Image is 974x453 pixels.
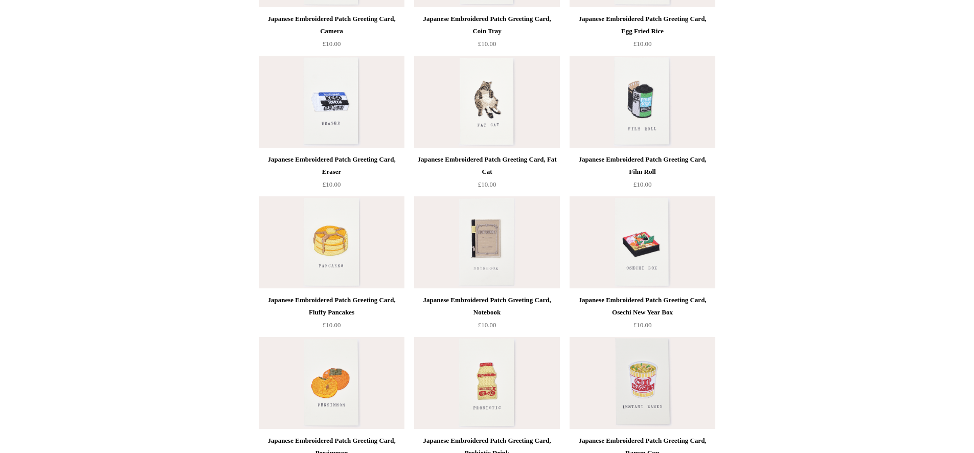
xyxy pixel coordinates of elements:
div: Japanese Embroidered Patch Greeting Card, Film Roll [572,153,712,178]
img: Japanese Embroidered Patch Greeting Card, Fat Cat [414,56,559,148]
div: Japanese Embroidered Patch Greeting Card, Notebook [417,294,557,319]
a: Japanese Embroidered Patch Greeting Card, Camera £10.00 [259,13,404,55]
span: £10.00 [323,40,341,48]
a: Japanese Embroidered Patch Greeting Card, Notebook Japanese Embroidered Patch Greeting Card, Note... [414,196,559,288]
img: Japanese Embroidered Patch Greeting Card, Osechi New Year Box [570,196,715,288]
img: Japanese Embroidered Patch Greeting Card, Notebook [414,196,559,288]
div: Japanese Embroidered Patch Greeting Card, Egg Fried Rice [572,13,712,37]
a: Japanese Embroidered Patch Greeting Card, Fluffy Pancakes Japanese Embroidered Patch Greeting Car... [259,196,404,288]
a: Japanese Embroidered Patch Greeting Card, Notebook £10.00 [414,294,559,336]
a: Japanese Embroidered Patch Greeting Card, Ramen Cup Japanese Embroidered Patch Greeting Card, Ram... [570,337,715,429]
div: Japanese Embroidered Patch Greeting Card, Fat Cat [417,153,557,178]
a: Japanese Embroidered Patch Greeting Card, Persimmon Japanese Embroidered Patch Greeting Card, Per... [259,337,404,429]
span: £10.00 [633,321,652,329]
a: Japanese Embroidered Patch Greeting Card, Fat Cat £10.00 [414,153,559,195]
div: Japanese Embroidered Patch Greeting Card, Eraser [262,153,402,178]
a: Japanese Embroidered Patch Greeting Card, Eraser £10.00 [259,153,404,195]
div: Japanese Embroidered Patch Greeting Card, Fluffy Pancakes [262,294,402,319]
a: Japanese Embroidered Patch Greeting Card, Eraser Japanese Embroidered Patch Greeting Card, Eraser [259,56,404,148]
span: £10.00 [478,180,496,188]
div: Japanese Embroidered Patch Greeting Card, Camera [262,13,402,37]
a: Japanese Embroidered Patch Greeting Card, Probiotic Drink Japanese Embroidered Patch Greeting Car... [414,337,559,429]
a: Japanese Embroidered Patch Greeting Card, Film Roll £10.00 [570,153,715,195]
a: Japanese Embroidered Patch Greeting Card, Coin Tray £10.00 [414,13,559,55]
span: £10.00 [633,40,652,48]
a: Japanese Embroidered Patch Greeting Card, Fluffy Pancakes £10.00 [259,294,404,336]
img: Japanese Embroidered Patch Greeting Card, Film Roll [570,56,715,148]
img: Japanese Embroidered Patch Greeting Card, Ramen Cup [570,337,715,429]
img: Japanese Embroidered Patch Greeting Card, Eraser [259,56,404,148]
a: Japanese Embroidered Patch Greeting Card, Fat Cat Japanese Embroidered Patch Greeting Card, Fat Cat [414,56,559,148]
span: £10.00 [478,321,496,329]
div: Japanese Embroidered Patch Greeting Card, Osechi New Year Box [572,294,712,319]
div: Japanese Embroidered Patch Greeting Card, Coin Tray [417,13,557,37]
a: Japanese Embroidered Patch Greeting Card, Film Roll Japanese Embroidered Patch Greeting Card, Fil... [570,56,715,148]
img: Japanese Embroidered Patch Greeting Card, Persimmon [259,337,404,429]
a: Japanese Embroidered Patch Greeting Card, Egg Fried Rice £10.00 [570,13,715,55]
span: £10.00 [633,180,652,188]
a: Japanese Embroidered Patch Greeting Card, Osechi New Year Box £10.00 [570,294,715,336]
span: £10.00 [323,180,341,188]
img: Japanese Embroidered Patch Greeting Card, Fluffy Pancakes [259,196,404,288]
a: Japanese Embroidered Patch Greeting Card, Osechi New Year Box Japanese Embroidered Patch Greeting... [570,196,715,288]
img: Japanese Embroidered Patch Greeting Card, Probiotic Drink [414,337,559,429]
span: £10.00 [478,40,496,48]
span: £10.00 [323,321,341,329]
